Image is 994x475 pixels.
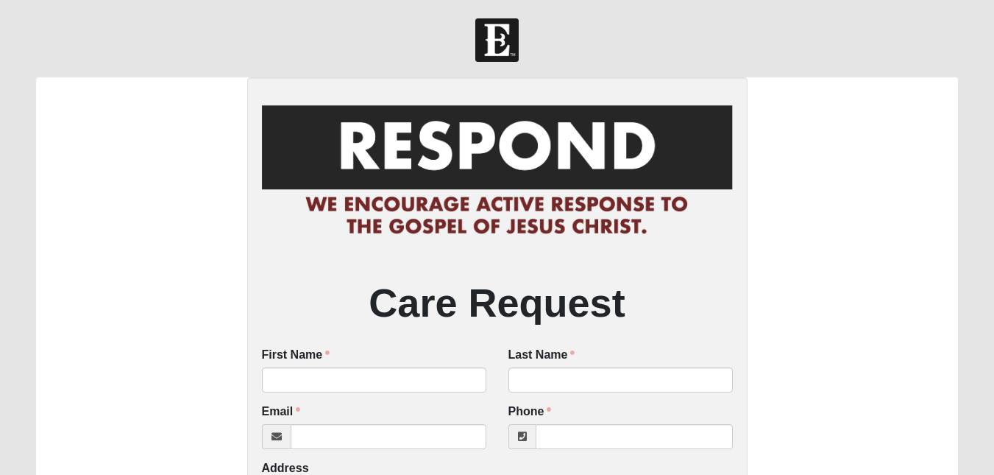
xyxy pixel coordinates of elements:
[262,347,330,364] label: First Name
[262,92,733,250] img: RespondCardHeader.png
[508,404,552,421] label: Phone
[262,404,301,421] label: Email
[475,18,519,62] img: Church of Eleven22 Logo
[508,347,575,364] label: Last Name
[262,279,733,327] h2: Care Request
